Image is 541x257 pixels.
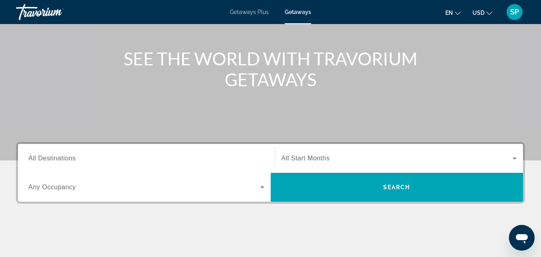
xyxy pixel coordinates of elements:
[230,9,269,15] a: Getaways Plus
[18,144,523,202] div: Search widget
[473,10,485,16] span: USD
[28,155,76,162] span: All Destinations
[271,173,523,202] button: Search
[445,10,453,16] span: en
[510,8,519,16] span: SP
[473,7,492,18] button: Change currency
[121,48,421,90] h1: SEE THE WORLD WITH TRAVORIUM GETAWAYS
[285,9,311,15] a: Getaways
[504,4,525,20] button: User Menu
[445,7,461,18] button: Change language
[16,2,96,22] a: Travorium
[28,184,76,190] span: Any Occupancy
[509,225,535,251] iframe: Button to launch messaging window
[383,184,410,190] span: Search
[282,155,330,162] span: All Start Months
